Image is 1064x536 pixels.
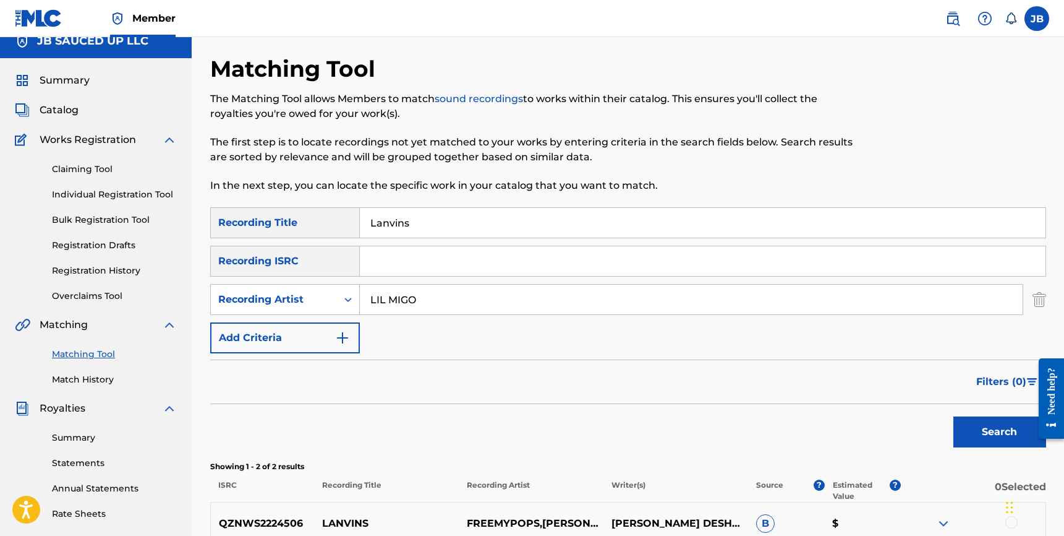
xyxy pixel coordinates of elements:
h5: JB SAUCED UP LLC [37,34,148,48]
img: expand [162,401,177,416]
p: Showing 1 - 2 of 2 results [210,461,1046,472]
h2: Matching Tool [210,55,381,83]
a: Registration History [52,264,177,277]
iframe: Chat Widget [1002,477,1064,536]
span: Works Registration [40,132,136,147]
img: Catalog [15,103,30,118]
p: ISRC [210,480,314,502]
img: expand [162,132,177,147]
img: search [945,11,960,26]
a: Registration Drafts [52,239,177,252]
img: filter [1027,378,1037,386]
p: Writer(s) [603,480,748,502]
img: MLC Logo [15,9,62,27]
a: Individual Registration Tool [52,188,177,201]
a: Claiming Tool [52,163,177,176]
img: expand [162,318,177,332]
a: Rate Sheets [52,508,177,521]
img: Works Registration [15,132,31,147]
p: [PERSON_NAME] DESHUWN [PERSON_NAME], [PERSON_NAME] [603,516,748,531]
p: Recording Title [313,480,458,502]
span: Royalties [40,401,85,416]
p: In the next step, you can locate the specific work in your catalog that you want to match. [210,178,854,193]
img: 9d2ae6d4665cec9f34b9.svg [335,331,350,345]
button: Add Criteria [210,322,360,353]
div: User Menu [1024,6,1049,31]
span: Filters ( 0 ) [976,374,1026,389]
span: Catalog [40,103,79,118]
a: Statements [52,457,177,470]
span: Matching [40,318,88,332]
button: Filters (0) [969,366,1046,397]
p: Source [756,480,783,502]
img: Delete Criterion [1032,284,1046,315]
img: Matching [15,318,30,332]
span: B [756,514,775,533]
div: Help [972,6,997,31]
p: QZNWS2224506 [211,516,315,531]
a: Bulk Registration Tool [52,214,177,227]
img: Summary [15,73,30,88]
img: expand [936,516,951,531]
img: Top Rightsholder [110,11,125,26]
a: SummarySummary [15,73,90,88]
p: The first step is to locate recordings not yet matched to your works by entering criteria in the ... [210,135,854,165]
a: Summary [52,431,177,444]
a: Overclaims Tool [52,290,177,303]
span: Summary [40,73,90,88]
iframe: Resource Center [1029,348,1064,448]
img: Accounts [15,34,30,49]
p: 0 Selected [901,480,1045,502]
button: Search [953,417,1046,447]
img: Royalties [15,401,30,416]
p: The Matching Tool allows Members to match to works within their catalog. This ensures you'll coll... [210,92,854,121]
span: Member [132,11,176,25]
p: $ [824,516,901,531]
div: Recording Artist [218,292,330,307]
p: Recording Artist [459,480,603,502]
a: Match History [52,373,177,386]
div: Notifications [1005,12,1017,25]
img: help [977,11,992,26]
span: ? [814,480,825,491]
form: Search Form [210,207,1046,454]
p: LANVINS [314,516,459,531]
a: CatalogCatalog [15,103,79,118]
span: ? [890,480,901,491]
p: Estimated Value [833,480,890,502]
a: sound recordings [435,93,523,105]
a: Matching Tool [52,348,177,361]
a: Public Search [940,6,965,31]
div: Drag [1006,489,1013,526]
p: FREEMYPOPS,[PERSON_NAME] [459,516,603,531]
a: Annual Statements [52,482,177,495]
